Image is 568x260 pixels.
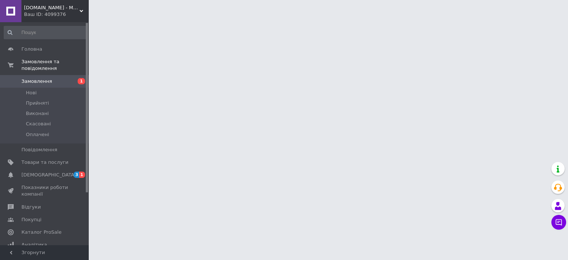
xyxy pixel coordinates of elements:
[21,172,76,178] span: [DEMOGRAPHIC_DATA]
[78,78,85,84] span: 1
[21,58,89,72] span: Замовлення та повідомлення
[26,121,51,127] span: Скасовані
[21,159,68,166] span: Товари та послуги
[74,172,80,178] span: 3
[21,78,52,85] span: Замовлення
[21,46,42,53] span: Головна
[4,26,87,39] input: Пошук
[26,131,49,138] span: Оплачені
[21,184,68,197] span: Показники роботи компанії
[21,229,61,236] span: Каталог ProSale
[79,172,85,178] span: 1
[21,216,41,223] span: Покупці
[26,100,49,107] span: Прийняті
[551,215,566,230] button: Чат з покупцем
[24,4,80,11] span: Mobi.Life - Магазин запчастин для мобільних телефонів!
[26,90,37,96] span: Нові
[21,204,41,210] span: Відгуки
[21,242,47,248] span: Аналітика
[24,11,89,18] div: Ваш ID: 4099376
[26,110,49,117] span: Виконані
[21,146,57,153] span: Повідомлення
